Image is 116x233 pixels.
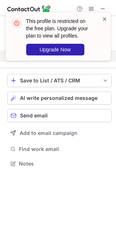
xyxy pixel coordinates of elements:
[20,113,48,119] span: Send email
[26,18,93,39] header: This profile is restricted on the free plan. Upgrade your plan to view all profiles.
[7,144,112,154] button: Find work email
[20,130,77,136] span: Add to email campaign
[20,78,99,84] div: Save to List / ATS / CRM
[7,92,112,105] button: AI write personalized message
[7,4,51,13] img: ContactOut v5.3.10
[7,159,112,169] button: Notes
[19,160,109,167] span: Notes
[11,18,23,29] img: error
[7,109,112,122] button: Send email
[40,47,71,53] span: Upgrade Now
[7,74,112,87] button: save-profile-one-click
[7,127,112,140] button: Add to email campaign
[26,44,84,55] button: Upgrade Now
[19,146,109,152] span: Find work email
[20,95,97,101] span: AI write personalized message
